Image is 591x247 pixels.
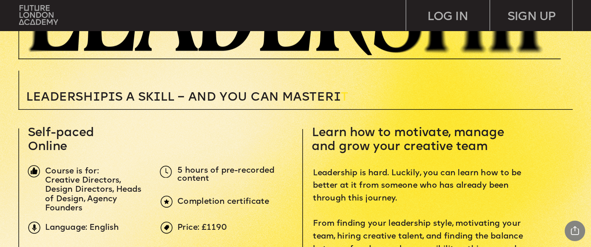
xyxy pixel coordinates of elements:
[28,127,94,139] span: Self-paced
[177,198,269,206] span: Completion certificate
[93,91,100,104] span: i
[28,222,40,234] img: upload-9eb2eadd-7bf9-4b2b-b585-6dd8b9275b41.png
[45,224,119,232] span: Language: English
[565,221,585,241] div: Share
[45,176,144,212] span: Creative Directors, Design Directors, Heads of Design, Agency Founders
[312,127,507,153] span: Learn how to motivate, manage and grow your creative team
[26,91,340,104] span: Leadersh p s a sk ll – and you can MASTER
[160,222,173,234] img: upload-969c61fd-ea08-4d05-af36-d273f2608f5e.png
[177,166,277,183] span: 5 hours of pre-recorded content
[333,91,340,104] span: i
[19,5,58,25] img: upload-bfdffa89-fac7-4f57-a443-c7c39906ba42.png
[177,224,227,232] span: Price: £1190
[108,91,115,104] span: i
[28,141,67,153] span: Online
[26,91,442,104] p: T
[154,91,160,104] span: i
[28,165,40,177] img: image-1fa7eedb-a71f-428c-a033-33de134354ef.png
[160,196,173,208] img: upload-6b0d0326-a6ce-441c-aac1-c2ff159b353e.png
[160,166,172,178] img: upload-5dcb7aea-3d7f-4093-a867-f0427182171d.png
[45,167,99,176] span: Course is for:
